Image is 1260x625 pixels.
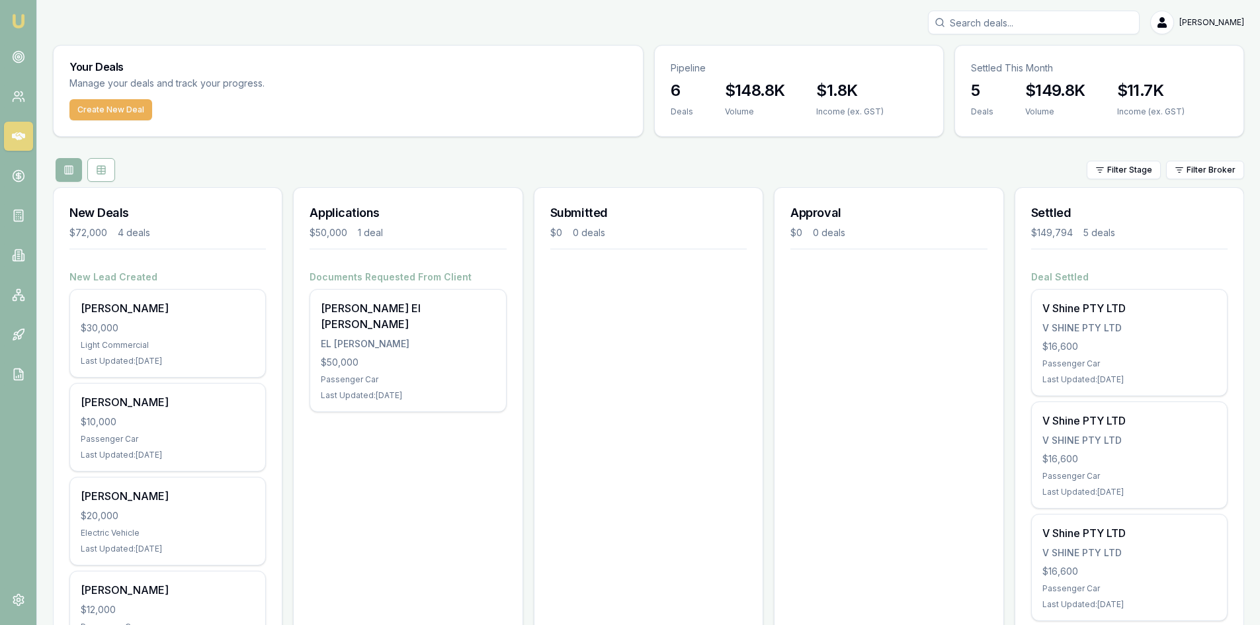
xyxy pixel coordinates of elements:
h3: 5 [971,80,993,101]
h3: Submitted [550,204,747,222]
button: Filter Broker [1166,161,1244,179]
h3: Your Deals [69,62,627,72]
div: $16,600 [1042,565,1216,578]
div: $20,000 [81,509,255,522]
div: V SHINE PTY LTD [1042,321,1216,335]
div: Last Updated: [DATE] [81,544,255,554]
span: Filter Stage [1107,165,1152,175]
h3: $11.7K [1117,80,1185,101]
div: Deals [671,106,693,117]
h3: $1.8K [816,80,884,101]
h3: Applications [310,204,506,222]
div: $72,000 [69,226,107,239]
span: [PERSON_NAME] [1179,17,1244,28]
div: V SHINE PTY LTD [1042,546,1216,560]
div: Last Updated: [DATE] [1042,599,1216,610]
div: Passenger Car [321,374,495,385]
div: V Shine PTY LTD [1042,300,1216,316]
div: [PERSON_NAME] [81,394,255,410]
div: Last Updated: [DATE] [321,390,495,401]
div: Passenger Car [1042,583,1216,594]
span: Filter Broker [1187,165,1236,175]
div: Income (ex. GST) [816,106,884,117]
div: V SHINE PTY LTD [1042,434,1216,447]
div: $149,794 [1031,226,1073,239]
p: Pipeline [671,62,927,75]
div: $50,000 [310,226,347,239]
div: $10,000 [81,415,255,429]
div: $30,000 [81,321,255,335]
h3: $148.8K [725,80,785,101]
p: Manage your deals and track your progress. [69,76,408,91]
h3: New Deals [69,204,266,222]
div: Light Commercial [81,340,255,351]
div: Deals [971,106,993,117]
div: [PERSON_NAME] El [PERSON_NAME] [321,300,495,332]
h3: Settled [1031,204,1228,222]
div: Last Updated: [DATE] [1042,374,1216,385]
div: 0 deals [573,226,605,239]
div: Electric Vehicle [81,528,255,538]
div: $12,000 [81,603,255,616]
div: V Shine PTY LTD [1042,525,1216,541]
div: EL [PERSON_NAME] [321,337,495,351]
div: [PERSON_NAME] [81,300,255,316]
div: 5 deals [1083,226,1115,239]
h3: $149.8K [1025,80,1085,101]
div: Last Updated: [DATE] [81,450,255,460]
div: 4 deals [118,226,150,239]
div: $0 [550,226,562,239]
div: $16,600 [1042,340,1216,353]
div: V Shine PTY LTD [1042,413,1216,429]
div: Volume [1025,106,1085,117]
img: emu-icon-u.png [11,13,26,29]
h4: New Lead Created [69,271,266,284]
div: Passenger Car [1042,471,1216,481]
p: Settled This Month [971,62,1228,75]
div: 1 deal [358,226,383,239]
input: Search deals [928,11,1140,34]
div: Passenger Car [81,434,255,444]
div: [PERSON_NAME] [81,582,255,598]
h3: 6 [671,80,693,101]
div: Passenger Car [1042,358,1216,369]
h4: Documents Requested From Client [310,271,506,284]
div: $16,600 [1042,452,1216,466]
div: Last Updated: [DATE] [81,356,255,366]
div: Volume [725,106,785,117]
div: Last Updated: [DATE] [1042,487,1216,497]
div: 0 deals [813,226,845,239]
h3: Approval [790,204,987,222]
button: Create New Deal [69,99,152,120]
div: $50,000 [321,356,495,369]
button: Filter Stage [1087,161,1161,179]
div: $0 [790,226,802,239]
div: Income (ex. GST) [1117,106,1185,117]
h4: Deal Settled [1031,271,1228,284]
div: [PERSON_NAME] [81,488,255,504]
